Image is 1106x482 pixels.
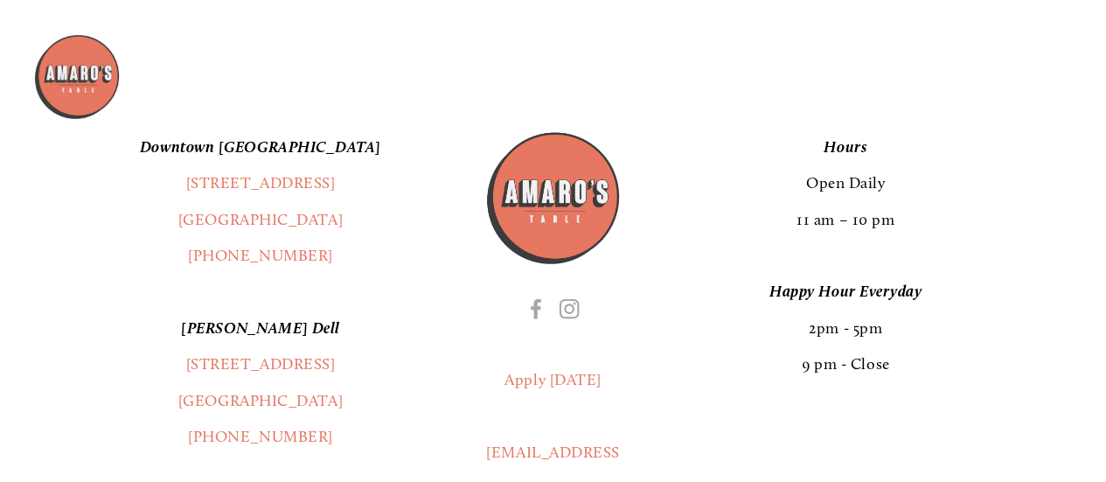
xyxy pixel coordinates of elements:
[186,173,336,192] a: [STREET_ADDRESS]
[504,370,601,389] a: Apply [DATE]
[188,246,333,265] a: [PHONE_NUMBER]
[769,282,922,301] em: Happy Hour Everyday
[651,129,1040,238] p: Open Daily 11 am – 10 pm
[651,274,1040,382] p: 2pm - 5pm 9 pm - Close
[525,298,546,319] a: Facebook
[181,318,340,338] em: [PERSON_NAME] Dell
[178,210,343,229] a: [GEOGRAPHIC_DATA]
[33,33,121,121] img: Amaro's Table
[178,391,343,410] a: [GEOGRAPHIC_DATA]
[186,354,336,374] a: [STREET_ADDRESS]
[188,427,333,446] a: [PHONE_NUMBER]
[559,298,580,319] a: Instagram
[484,129,622,267] img: Amaros_Logo.png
